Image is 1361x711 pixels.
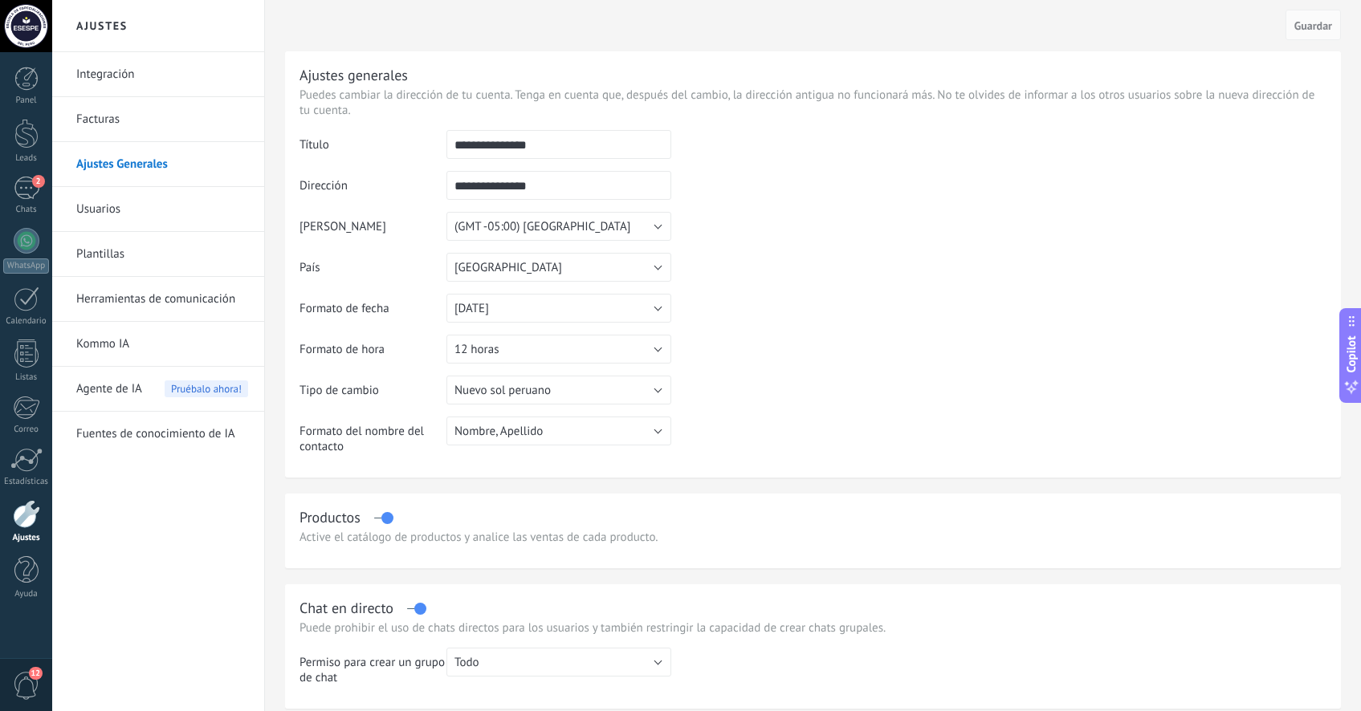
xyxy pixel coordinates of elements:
[300,294,446,335] td: Formato de fecha
[446,648,671,676] button: Todo
[300,530,1326,545] div: Active el catálogo de productos y analice las ventas de cada producto.
[76,52,248,97] a: Integración
[300,253,446,294] td: País
[1294,20,1332,31] span: Guardar
[446,376,671,404] button: Nuevo sol peruano
[3,477,50,487] div: Estadísticas
[300,87,1326,118] p: Puedes cambiar la dirección de tu cuenta. Tenga en cuenta que, después del cambio, la dirección a...
[3,425,50,435] div: Correo
[76,187,248,232] a: Usuarios
[3,258,49,274] div: WhatsApp
[76,322,248,367] a: Kommo IA
[454,301,489,316] span: [DATE]
[300,620,1326,636] p: Puede prohibir el uso de chats directos para los usuarios y también restringir la capacidad de cr...
[454,342,499,357] span: 12 horas
[3,372,50,383] div: Listas
[52,187,264,232] li: Usuarios
[300,130,446,171] td: Título
[300,66,408,84] div: Ajustes generales
[454,219,630,234] span: (GMT -05:00) [GEOGRAPHIC_DATA]
[300,171,446,212] td: Dirección
[52,52,264,97] li: Integración
[29,667,43,680] span: 12
[300,508,361,526] div: Productos
[300,376,446,416] td: Tipo de cambio
[300,212,446,253] td: [PERSON_NAME]
[454,655,479,670] span: Todo
[3,153,50,164] div: Leads
[300,599,393,617] div: Chat en directo
[165,380,248,397] span: Pruébalo ahora!
[454,260,562,275] span: [GEOGRAPHIC_DATA]
[52,142,264,187] li: Ajustes Generales
[52,277,264,322] li: Herramientas de comunicación
[446,294,671,323] button: [DATE]
[3,589,50,599] div: Ayuda
[3,533,50,543] div: Ajustes
[76,367,142,412] span: Agente de IA
[52,367,264,412] li: Agente de IA
[76,142,248,187] a: Ajustes Generales
[3,316,50,327] div: Calendario
[454,383,551,398] span: Nuevo sol peruano
[52,322,264,367] li: Kommo IA
[76,412,248,457] a: Fuentes de conocimiento de IA
[76,97,248,142] a: Facturas
[446,416,671,445] button: Nombre, Apellido
[1286,10,1341,40] button: Guardar
[76,367,248,412] a: Agente de IAPruébalo ahora!
[52,232,264,277] li: Plantillas
[446,212,671,241] button: (GMT -05:00) [GEOGRAPHIC_DATA]
[52,97,264,142] li: Facturas
[1343,336,1359,373] span: Copilot
[3,95,50,106] div: Panel
[446,253,671,282] button: [GEOGRAPHIC_DATA]
[3,205,50,215] div: Chats
[32,175,45,188] span: 2
[300,416,446,466] td: Formato del nombre del contacto
[300,335,446,376] td: Formato de hora
[446,335,671,364] button: 12 horas
[52,412,264,456] li: Fuentes de conocimiento de IA
[454,424,543,439] span: Nombre, Apellido
[76,277,248,322] a: Herramientas de comunicación
[300,648,446,697] td: Permiso para crear un grupo de chat
[76,232,248,277] a: Plantillas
